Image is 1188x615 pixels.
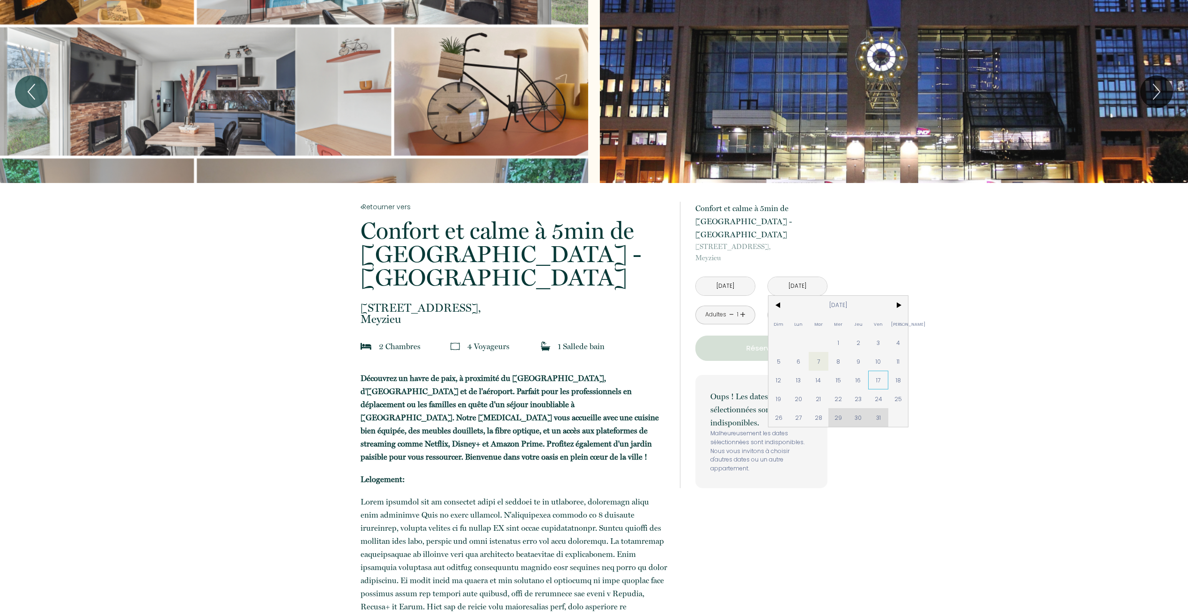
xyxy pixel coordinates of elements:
span: [STREET_ADDRESS], [695,241,827,252]
span: 20 [789,389,809,408]
span: Ven [868,315,888,333]
span: 24 [868,389,888,408]
span: [DATE] [789,296,888,315]
p: Meyzieu [695,241,827,264]
img: guests [450,342,460,351]
span: s [506,342,509,351]
span: 18 [888,371,908,389]
span: 16 [849,371,869,389]
span: 9 [849,352,869,371]
span: 23 [849,389,869,408]
span: 14 [809,371,829,389]
a: + [740,307,745,322]
span: 25 [888,389,908,408]
span: 21 [809,389,829,408]
span: 13 [789,371,809,389]
span: 17 [868,371,888,389]
span: 15 [828,371,849,389]
p: 4 Voyageur [467,340,509,353]
button: Réserver [695,336,827,361]
strong: Le [361,475,369,484]
span: 7 [809,352,829,371]
p: Oups ! Les dates sélectionnées sont indisponibles. [710,390,812,429]
strong: Découvrez un havre de paix, à proximité du [GEOGRAPHIC_DATA], d'[GEOGRAPHIC_DATA] et de l'aéropor... [361,373,659,461]
p: Confort et calme à 5min de [GEOGRAPHIC_DATA] - [GEOGRAPHIC_DATA] [361,219,668,289]
span: 1 [828,333,849,352]
span: Mar [809,315,829,333]
p: 2 Chambre [379,340,421,353]
span: Dim [768,315,789,333]
span: 8 [828,352,849,371]
span: 19 [768,389,789,408]
p: Confort et calme à 5min de [GEOGRAPHIC_DATA] - [GEOGRAPHIC_DATA] [695,202,827,241]
input: Départ [768,277,827,295]
button: Next [1140,75,1173,108]
a: - [729,307,734,322]
span: 27 [789,408,809,427]
strong: logement [369,475,402,484]
div: 1 [735,310,740,319]
button: Previous [15,75,48,108]
span: 26 [768,408,789,427]
span: > [888,296,908,315]
span: 11 [888,352,908,371]
span: 6 [789,352,809,371]
span: s [417,342,421,351]
span: 22 [828,389,849,408]
span: 2 [849,333,869,352]
p: Réserver [699,343,824,354]
span: 12 [768,371,789,389]
p: Malheureusement les dates sélectionnées sont indisponibles. Nous vous invitons à choisir d'autres... [710,429,812,473]
p: Meyzieu [361,302,668,325]
span: [STREET_ADDRESS], [361,302,668,314]
input: Arrivée [696,277,755,295]
span: [PERSON_NAME] [888,315,908,333]
span: 5 [768,352,789,371]
div: Adultes [705,310,726,319]
p: 1 Salle de bain [558,340,605,353]
strong: : [402,475,405,484]
span: 4 [888,333,908,352]
span: < [768,296,789,315]
span: 28 [809,408,829,427]
span: 10 [868,352,888,371]
span: Jeu [849,315,869,333]
a: Retourner vers [361,202,668,212]
span: Mer [828,315,849,333]
span: 3 [868,333,888,352]
span: Lun [789,315,809,333]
